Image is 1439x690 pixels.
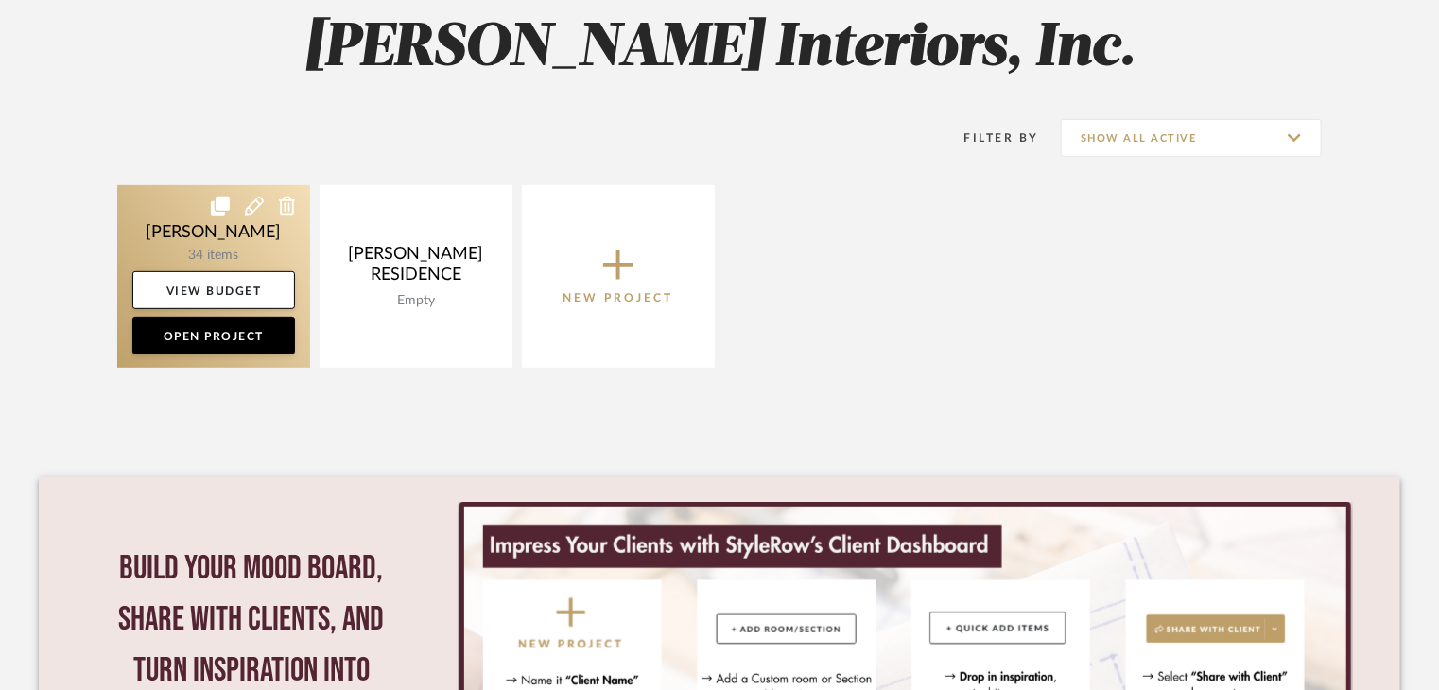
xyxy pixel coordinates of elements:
div: Empty [335,293,497,309]
a: Open Project [132,317,295,354]
a: View Budget [132,271,295,309]
div: Filter By [940,129,1039,147]
div: [PERSON_NAME] RESIDENCE [335,244,497,293]
h2: [PERSON_NAME] Interiors, Inc. [39,13,1400,84]
p: New Project [563,288,674,307]
button: New Project [522,185,715,368]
